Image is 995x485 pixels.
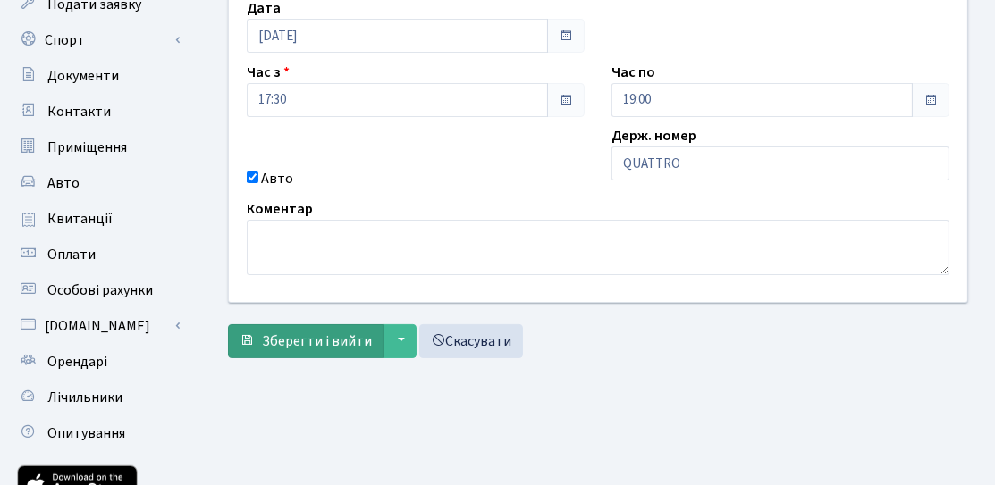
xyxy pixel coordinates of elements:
label: Авто [261,168,293,189]
span: Особові рахунки [47,280,153,300]
a: Лічильники [9,380,188,415]
a: Оплати [9,237,188,272]
a: [DOMAIN_NAME] [9,308,188,344]
label: Час по [611,62,655,83]
button: Зберегти і вийти [228,324,384,358]
input: AA0001AA [611,146,949,180]
a: Скасувати [419,324,523,358]
span: Зберегти і вийти [262,331,372,351]
a: Особові рахунки [9,272,188,308]
a: Документи [9,58,188,94]
label: Держ. номер [611,125,696,146]
span: Приміщення [47,138,127,157]
a: Контакти [9,94,188,130]
a: Опитування [9,415,188,451]
span: Квитанції [47,209,113,229]
span: Контакти [47,102,111,121]
a: Приміщення [9,130,188,165]
label: Час з [247,62,290,83]
span: Лічильники [47,388,122,407]
label: Коментар [247,198,313,220]
a: Авто [9,165,188,201]
span: Оплати [47,245,96,264]
a: Спорт [9,22,188,58]
a: Квитанції [9,201,188,237]
span: Документи [47,66,119,86]
span: Авто [47,173,80,193]
span: Опитування [47,423,125,443]
span: Орендарі [47,352,107,372]
a: Орендарі [9,344,188,380]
